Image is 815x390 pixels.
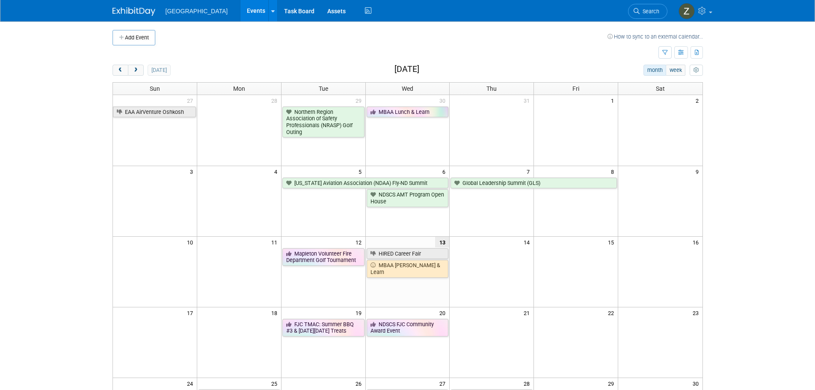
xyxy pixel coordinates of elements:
a: MBAA [PERSON_NAME] & Learn [367,260,449,277]
span: 19 [355,307,365,318]
span: Tue [319,85,328,92]
span: 15 [607,237,618,247]
span: 25 [270,378,281,389]
span: 18 [270,307,281,318]
button: month [643,65,666,76]
span: Mon [233,85,245,92]
a: NDSCS AMT Program Open House [367,189,449,207]
span: 31 [523,95,533,106]
span: Wed [402,85,413,92]
button: [DATE] [148,65,170,76]
span: 1 [610,95,618,106]
span: 28 [270,95,281,106]
span: 28 [523,378,533,389]
span: 29 [607,378,618,389]
a: Mapleton Volunteer Fire Department Golf Tournament [282,248,365,266]
span: 29 [355,95,365,106]
span: Sat [656,85,665,92]
a: NDSCS FJC Community Award Event [367,319,449,336]
span: 8 [610,166,618,177]
span: 12 [355,237,365,247]
span: 10 [186,237,197,247]
span: 27 [439,378,449,389]
img: Zoe Graham [679,3,695,19]
span: 7 [526,166,533,177]
a: Global Leadership Summit (GLS) [450,178,617,189]
span: 17 [186,307,197,318]
span: Search [640,8,659,15]
span: [GEOGRAPHIC_DATA] [166,8,228,15]
span: 2 [695,95,702,106]
span: 22 [607,307,618,318]
a: MBAA Lunch & Learn [367,107,449,118]
img: ExhibitDay [113,7,155,16]
span: 6 [442,166,449,177]
span: Thu [486,85,497,92]
button: week [666,65,685,76]
span: 3 [189,166,197,177]
button: myCustomButton [690,65,702,76]
span: 30 [692,378,702,389]
a: HIRED Career Fair [367,248,449,259]
span: 23 [692,307,702,318]
span: 9 [695,166,702,177]
button: Add Event [113,30,155,45]
span: 27 [186,95,197,106]
span: Fri [572,85,579,92]
button: prev [113,65,128,76]
span: 26 [355,378,365,389]
a: Northern Region Association of Safety Professionals (NRASP) Golf Outing [282,107,365,138]
span: 21 [523,307,533,318]
span: 11 [270,237,281,247]
h2: [DATE] [394,65,419,74]
a: How to sync to an external calendar... [608,33,703,40]
button: next [128,65,144,76]
span: 30 [439,95,449,106]
a: [US_STATE] Aviation Association (NDAA) Fly-ND Summit [282,178,449,189]
i: Personalize Calendar [693,68,699,73]
span: 20 [439,307,449,318]
span: 14 [523,237,533,247]
a: EAA AirVenture Oshkosh [113,107,196,118]
a: FJC TMAC: Summer BBQ #3 & [DATE][DATE] Treats [282,319,365,336]
span: 4 [273,166,281,177]
span: 5 [358,166,365,177]
span: Sun [150,85,160,92]
span: 13 [435,237,449,247]
a: Search [628,4,667,19]
span: 24 [186,378,197,389]
span: 16 [692,237,702,247]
